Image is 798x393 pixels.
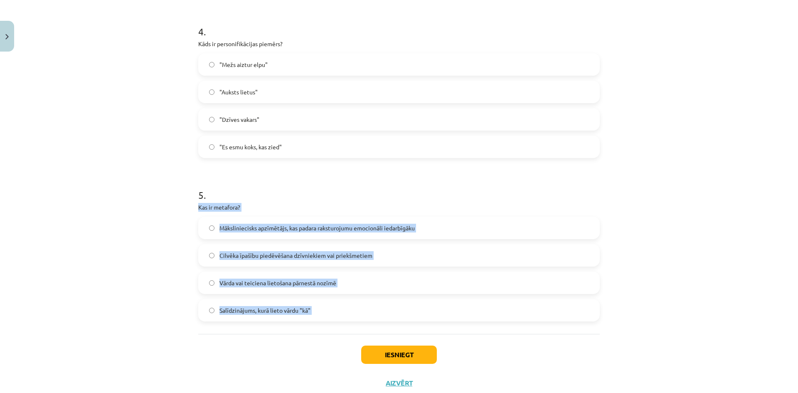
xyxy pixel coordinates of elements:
[198,175,600,200] h1: 5 .
[209,117,214,122] input: "Dzīves vakars"
[209,308,214,313] input: Salīdzinājums, kurā lieto vārdu "kā"
[209,89,214,95] input: "Auksts lietus"
[361,346,437,364] button: Iesniegt
[209,225,214,231] input: Māksliniecisks apzīmētājs, kas padara raksturojumu emocionāli iedarbīgāku
[209,62,214,67] input: "Mežs aiztur elpu"
[209,144,214,150] input: "Es esmu koks, kas zied"
[5,34,9,40] img: icon-close-lesson-0947bae3869378f0d4975bcd49f059093ad1ed9edebbc8119c70593378902aed.svg
[219,251,372,260] span: Cilvēka īpašību piedēvēšana dzīvniekiem vai priekšmetiem
[198,203,600,212] p: Kas ir metafora?
[219,60,268,69] span: "Mežs aiztur elpu"
[198,11,600,37] h1: 4 .
[219,88,258,96] span: "Auksts lietus"
[209,253,214,258] input: Cilvēka īpašību piedēvēšana dzīvniekiem vai priekšmetiem
[219,115,259,124] span: "Dzīves vakars"
[383,379,415,387] button: Aizvērt
[219,279,336,287] span: Vārda vai teiciena lietošana pārnestā nozīmē
[219,306,310,315] span: Salīdzinājums, kurā lieto vārdu "kā"
[219,224,415,232] span: Māksliniecisks apzīmētājs, kas padara raksturojumu emocionāli iedarbīgāku
[219,143,282,151] span: "Es esmu koks, kas zied"
[198,40,600,48] p: Kāds ir personifikācijas piemērs?
[209,280,214,286] input: Vārda vai teiciena lietošana pārnestā nozīmē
